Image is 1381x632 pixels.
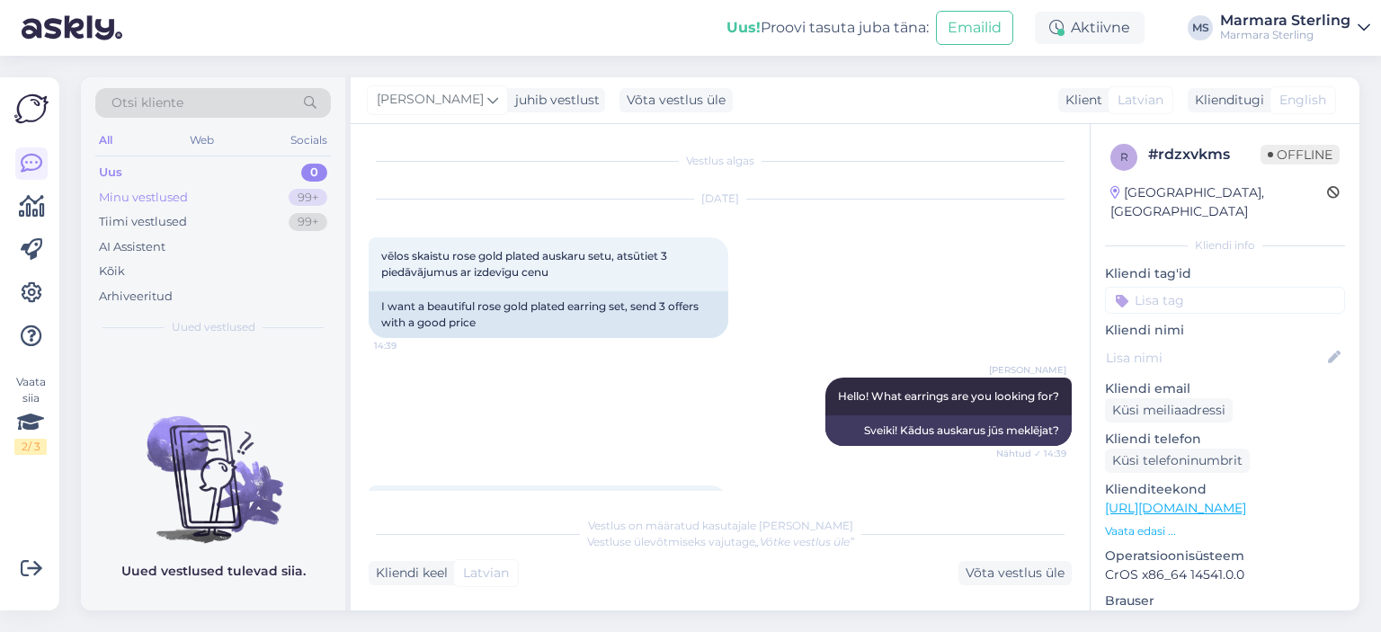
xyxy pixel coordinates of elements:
img: Askly Logo [14,92,49,126]
div: [DATE] [369,191,1072,207]
span: [PERSON_NAME] [377,90,484,110]
span: Nähtud ✓ 14:39 [996,447,1066,460]
p: Kliendi tag'id [1105,264,1345,283]
p: Operatsioonisüsteem [1105,547,1345,565]
div: Marmara Sterling [1220,13,1350,28]
div: Küsi telefoninumbrit [1105,449,1250,473]
div: Marmara Sterling [1220,28,1350,42]
span: English [1279,91,1326,110]
p: Kliendi telefon [1105,430,1345,449]
div: 0 [301,164,327,182]
div: All [95,129,116,152]
span: r [1120,150,1128,164]
div: Klient [1058,91,1102,110]
div: MS [1188,15,1213,40]
div: Võta vestlus üle [958,561,1072,585]
div: Uus [99,164,122,182]
div: Minu vestlused [99,189,188,207]
span: vēlos skaistu rose gold plated auskaru setu, atsūtiet 3 piedāvājumus ar izdevīgu cenu [381,249,670,279]
img: No chats [81,384,345,546]
div: I want a beautiful rose gold plated earring set, send 3 offers with a good price [369,291,728,338]
p: Kliendi nimi [1105,321,1345,340]
span: Vestlus on määratud kasutajale [PERSON_NAME] [588,519,853,532]
span: [PERSON_NAME] [989,363,1066,377]
button: Emailid [936,11,1013,45]
span: Uued vestlused [172,319,255,335]
div: Vaata siia [14,374,47,455]
input: Lisa nimi [1106,348,1324,368]
div: 99+ [289,213,327,231]
div: Küsi meiliaadressi [1105,398,1233,423]
span: Vestluse ülevõtmiseks vajutage [587,535,854,548]
i: „Võtke vestlus üle” [755,535,854,548]
p: Vaata edasi ... [1105,523,1345,539]
p: Kliendi email [1105,379,1345,398]
span: Latvian [1118,91,1163,110]
div: Socials [287,129,331,152]
div: Proovi tasuta juba täna: [726,17,929,39]
a: Marmara SterlingMarmara Sterling [1220,13,1370,42]
span: Offline [1261,145,1340,165]
div: juhib vestlust [508,91,600,110]
div: 99+ [289,189,327,207]
p: Brauser [1105,592,1345,610]
a: [URL][DOMAIN_NAME] [1105,500,1246,516]
span: Hello! What earrings are you looking for? [838,389,1059,403]
span: Otsi kliente [111,93,183,112]
p: Uued vestlused tulevad siia. [121,562,306,581]
div: # rdzxvkms [1148,144,1261,165]
div: [GEOGRAPHIC_DATA], [GEOGRAPHIC_DATA] [1110,183,1327,221]
div: Kõik [99,263,125,280]
div: Sveiki! Kādus auskarus jūs meklējat? [825,415,1072,446]
div: Web [186,129,218,152]
p: CrOS x86_64 14541.0.0 [1105,565,1345,584]
div: Võta vestlus üle [619,88,733,112]
div: Klienditugi [1188,91,1264,110]
div: Vestlus algas [369,153,1072,169]
div: Tiimi vestlused [99,213,187,231]
p: Klienditeekond [1105,480,1345,499]
span: 14:39 [374,339,441,352]
div: AI Assistent [99,238,165,256]
div: Aktiivne [1035,12,1145,44]
div: 2 / 3 [14,439,47,455]
div: Arhiveeritud [99,288,173,306]
div: Kliendi info [1105,237,1345,254]
div: Kliendi keel [369,564,448,583]
input: Lisa tag [1105,287,1345,314]
span: Latvian [463,564,509,583]
b: Uus! [726,19,761,36]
